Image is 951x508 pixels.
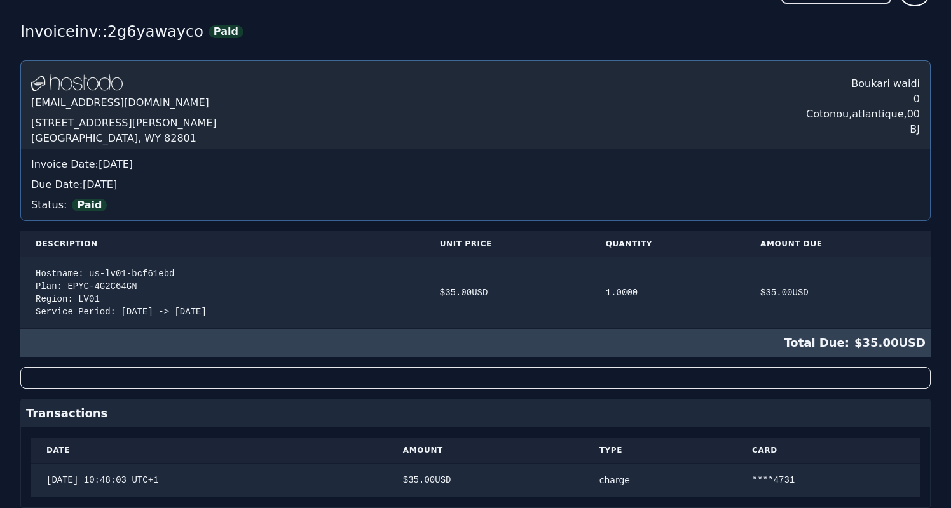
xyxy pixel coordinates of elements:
span: Paid [209,25,243,38]
div: charge [599,474,722,486]
div: Transactions [21,399,930,427]
div: Cotonou , atlantique , 00 [806,107,920,122]
th: Unit Price [425,231,591,257]
th: Quantity [591,231,745,257]
th: Date [31,438,388,464]
div: $ 35.00 USD [440,286,575,299]
th: Type [584,438,737,464]
th: Amount [388,438,584,464]
th: Card [737,438,920,464]
div: $ 35.00 USD [760,286,915,299]
th: Amount Due [745,231,931,257]
div: [DATE] 10:48:03 UTC+1 [46,474,373,486]
span: Paid [72,199,107,211]
div: Invoice inv::2g6yawayco [20,22,203,42]
div: Due Date: [DATE] [31,177,920,192]
div: [GEOGRAPHIC_DATA], WY 82801 [31,131,217,146]
div: [STREET_ADDRESS][PERSON_NAME] [31,116,217,131]
div: Status: [31,192,920,213]
div: $ 35.00 USD [20,329,931,357]
div: 1.0000 [606,286,730,299]
div: Hostname: us-lv01-bcf61ebd Plan: EPYC-4G2C64GN Region: LV01 Service Period: [DATE] -> [DATE] [36,267,409,318]
div: $ 35.00 USD [403,474,569,486]
div: BJ [806,122,920,137]
span: Total Due: [784,334,854,352]
div: Invoice Date: [DATE] [31,157,920,172]
div: [EMAIL_ADDRESS][DOMAIN_NAME] [31,93,217,116]
div: 0 [806,91,920,107]
th: Description [20,231,425,257]
div: Boukari waidi [806,71,920,91]
img: Logo [31,74,123,93]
